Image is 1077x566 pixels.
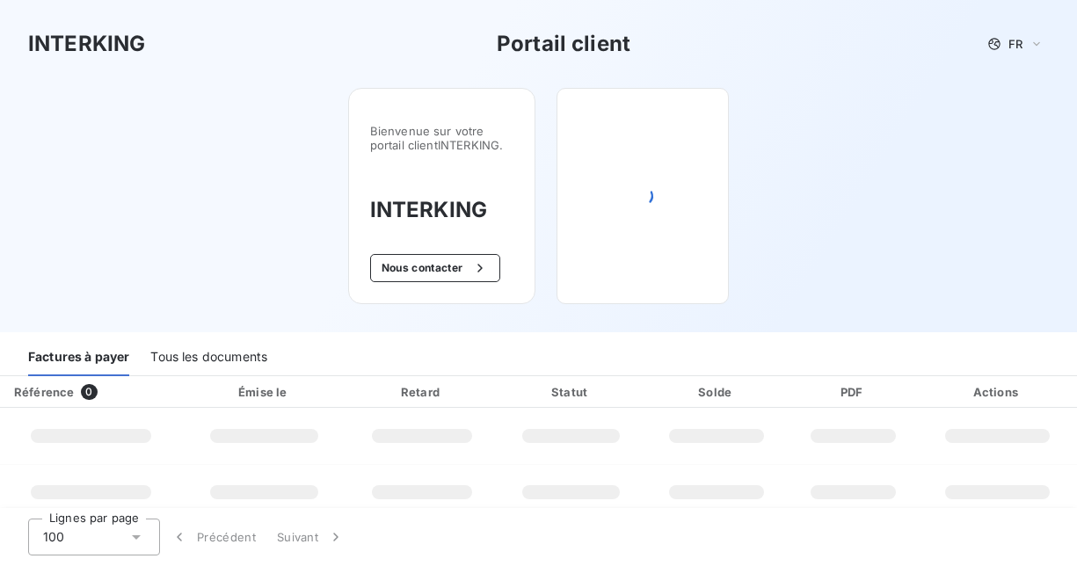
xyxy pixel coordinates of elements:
h3: INTERKING [370,194,513,226]
h3: INTERKING [28,28,145,60]
span: 100 [43,528,64,546]
h3: Portail client [497,28,630,60]
div: Statut [501,383,642,401]
div: Factures à payer [28,339,129,376]
button: Précédent [160,519,266,555]
span: FR [1008,37,1022,51]
div: Référence [14,385,74,399]
div: Retard [350,383,494,401]
div: Solde [648,383,784,401]
span: 0 [81,384,97,400]
div: Émise le [186,383,343,401]
div: Tous les documents [150,339,267,376]
button: Suivant [266,519,355,555]
span: Bienvenue sur votre portail client INTERKING . [370,124,513,152]
div: PDF [792,383,914,401]
div: Actions [921,383,1073,401]
button: Nous contacter [370,254,500,282]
